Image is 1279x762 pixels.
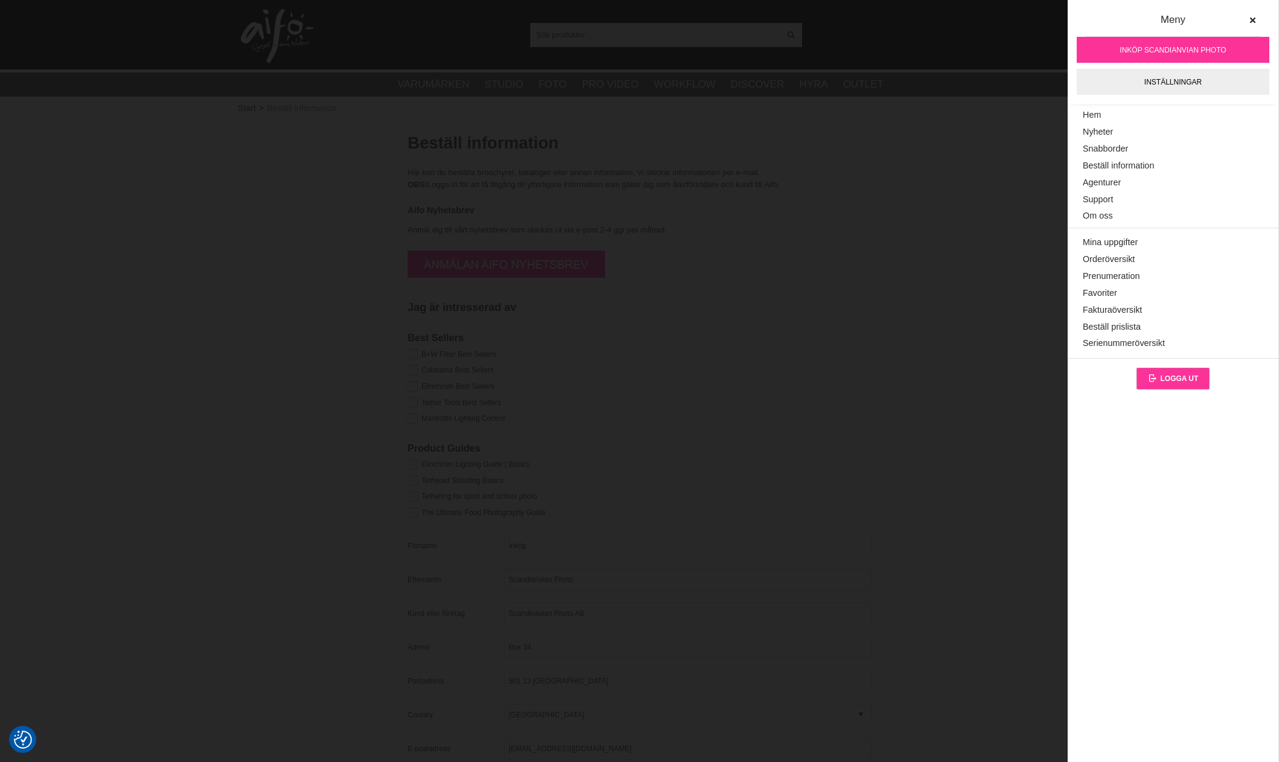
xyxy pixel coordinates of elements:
[1083,285,1263,302] a: Favoriter
[408,608,504,619] label: Kund eller företag
[418,399,501,407] label: Tether Tools Best Sellers
[731,77,784,92] a: Discover
[418,460,530,469] label: Elinchrom Lighting Guide | Basics
[418,414,505,423] label: Manfrotto Lighting Control
[1083,191,1263,208] a: Support
[1086,12,1260,37] div: Meny
[1083,302,1263,319] a: Fakturaöversikt
[1083,141,1263,158] a: Snabborder
[408,205,474,215] strong: Aifo Nyhetsbrev
[398,77,470,92] a: Varumärken
[408,642,504,653] label: Adress
[1083,268,1263,285] a: Prenumeration
[408,331,464,345] h3: Best Sellers
[408,574,504,585] label: Efternamn
[238,102,256,115] a: Start
[1083,251,1263,268] a: Orderöversikt
[408,245,605,284] img: Anmälan Aifo Nyhetsbrev
[418,476,504,485] label: Tethered Shooting Basics
[1083,234,1263,251] a: Mina uppgifter
[418,382,495,391] label: Elinchrom Best Sellers
[418,350,496,359] label: B+W Filter Best Sellers
[1083,335,1263,352] a: Serienummeröversikt
[1083,174,1263,191] a: Agenturer
[1083,107,1263,124] a: Hem
[843,77,883,92] a: Outlet
[1083,208,1263,225] a: Om oss
[1083,158,1263,174] a: Beställ information
[418,508,545,517] label: The Ultimate Food Photography Guide
[1083,124,1263,141] a: Nyheter
[408,743,504,754] label: E-postadress
[800,77,828,92] a: Hyra
[241,9,313,63] img: logo.png
[14,729,32,751] button: Samtyckesinställningar
[408,300,871,315] h2: Jag är intresserad av
[408,132,871,155] h1: Beställ information
[267,102,336,115] span: Beställ information
[408,676,504,687] label: Postadress
[582,77,638,92] a: Pro Video
[530,25,780,43] input: Sök produkter ...
[408,540,504,551] label: Förnamn
[1083,319,1263,336] a: Beställ prislista
[1160,374,1198,383] span: Logga ut
[1120,45,1226,56] span: Inköp Scandianvian Photo
[14,731,32,749] img: Revisit consent button
[259,102,264,115] span: >
[1077,69,1269,95] a: Inställningar
[538,77,566,92] a: Foto
[1136,368,1210,389] a: Logga ut
[484,77,523,92] a: Studio
[408,180,428,189] strong: OBS!
[408,224,871,237] p: Anmäl dig till vårt nyhetsbrev som skickas ut via e-post 2-4 ggr per månad.
[418,366,493,374] label: Colorama Best Sellers
[408,167,871,192] p: Här kan du beställa broschyrer, kataloger eller annan information. Vi skickar informationen per e...
[418,492,537,501] label: Tethering for sport and school photo
[408,709,504,720] label: Country
[654,77,716,92] a: Workflow
[408,441,481,455] h3: Product Guides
